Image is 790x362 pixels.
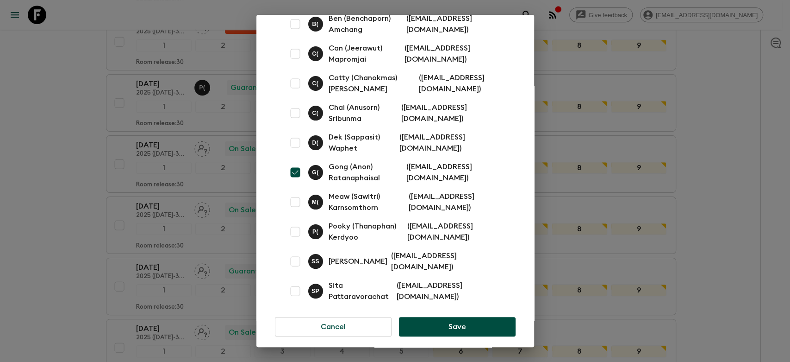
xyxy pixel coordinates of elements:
p: Gong (Anon) Ratanaphaisal [329,161,403,184]
p: ( [EMAIL_ADDRESS][DOMAIN_NAME] ) [406,161,504,184]
p: M ( [312,198,319,206]
p: C ( [312,109,319,117]
button: Cancel [275,317,392,337]
p: Ben (Benchaporn) Amchang [329,13,403,35]
p: ( [EMAIL_ADDRESS][DOMAIN_NAME] ) [401,102,504,124]
p: Meaw (Sawitri) Karnsomthorn [329,191,405,213]
p: [PERSON_NAME] [329,256,387,267]
p: Pooky (Thanaphan) Kerdyoo [329,221,404,243]
p: S S [311,258,319,265]
p: ( [EMAIL_ADDRESS][DOMAIN_NAME] ) [397,280,504,302]
p: Sita Pattaravorachat [329,280,393,302]
p: ( [EMAIL_ADDRESS][DOMAIN_NAME] ) [391,250,504,273]
p: ( [EMAIL_ADDRESS][DOMAIN_NAME] ) [406,13,504,35]
p: ( [EMAIL_ADDRESS][DOMAIN_NAME] ) [407,221,504,243]
p: Dek (Sappasit) Waphet [329,132,396,154]
p: B ( [312,20,319,28]
p: ( [EMAIL_ADDRESS][DOMAIN_NAME] ) [404,43,504,65]
p: ( [EMAIL_ADDRESS][DOMAIN_NAME] ) [409,191,504,213]
p: P ( [312,228,318,235]
p: D ( [312,139,319,146]
p: Chai (Anusorn) Sribunma [329,102,398,124]
p: Can (Jeerawut) Mapromjai [329,43,401,65]
button: Save [399,317,515,337]
p: Catty (Chanokmas) [PERSON_NAME] [329,72,415,95]
p: ( [EMAIL_ADDRESS][DOMAIN_NAME] ) [419,72,504,95]
p: ( [EMAIL_ADDRESS][DOMAIN_NAME] ) [399,132,504,154]
p: C ( [312,80,319,87]
p: C ( [312,50,319,57]
p: G ( [312,169,319,176]
p: S P [311,287,319,295]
